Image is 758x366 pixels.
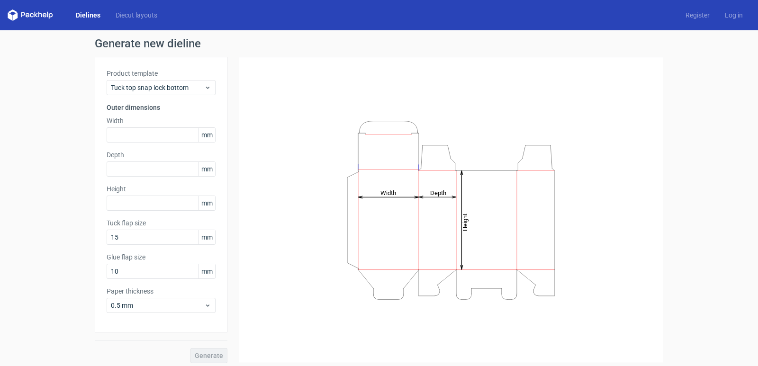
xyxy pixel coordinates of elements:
[199,128,215,142] span: mm
[107,184,216,194] label: Height
[95,38,663,49] h1: Generate new dieline
[717,10,750,20] a: Log in
[107,103,216,112] h3: Outer dimensions
[199,264,215,278] span: mm
[108,10,165,20] a: Diecut layouts
[68,10,108,20] a: Dielines
[111,301,204,310] span: 0.5 mm
[107,252,216,262] label: Glue flap size
[107,150,216,160] label: Depth
[107,218,216,228] label: Tuck flap size
[111,83,204,92] span: Tuck top snap lock bottom
[430,189,446,196] tspan: Depth
[199,162,215,176] span: mm
[107,286,216,296] label: Paper thickness
[461,213,469,231] tspan: Height
[380,189,396,196] tspan: Width
[199,196,215,210] span: mm
[107,116,216,125] label: Width
[199,230,215,244] span: mm
[678,10,717,20] a: Register
[107,69,216,78] label: Product template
